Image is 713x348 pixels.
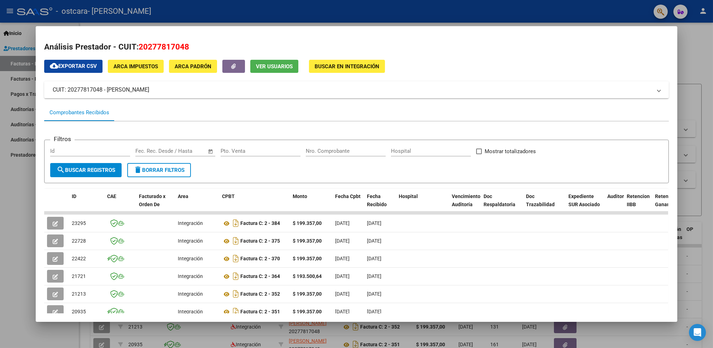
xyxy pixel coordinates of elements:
strong: Factura C: 2 - 375 [240,238,280,244]
span: 20935 [72,309,86,314]
span: [DATE] [335,273,350,279]
strong: $ 199.357,00 [293,220,322,226]
span: [DATE] [367,309,381,314]
span: Integración [178,220,203,226]
span: Borrar Filtros [134,167,185,173]
datatable-header-cell: Retención Ganancias [652,189,680,220]
mat-panel-title: CUIT: 20277817048 - [PERSON_NAME] [53,86,652,94]
i: Descargar documento [231,271,240,282]
datatable-header-cell: Vencimiento Auditoría [449,189,481,220]
datatable-header-cell: Doc Respaldatoria [481,189,523,220]
span: Facturado x Orden De [139,193,165,207]
button: Open calendar [206,147,215,156]
span: Buscar en Integración [315,63,379,70]
span: 23295 [72,220,86,226]
strong: $ 193.500,64 [293,273,322,279]
datatable-header-cell: Fecha Recibido [364,189,396,220]
mat-icon: cloud_download [50,62,58,70]
span: [DATE] [335,291,350,297]
button: Buscar en Integración [309,60,385,73]
span: Monto [293,193,307,199]
strong: $ 199.357,00 [293,238,322,244]
span: [DATE] [367,238,381,244]
i: Descargar documento [231,288,240,300]
span: [DATE] [335,220,350,226]
i: Descargar documento [231,306,240,317]
span: 22728 [72,238,86,244]
span: Ver Usuarios [256,63,293,70]
button: Ver Usuarios [250,60,298,73]
datatable-header-cell: CPBT [219,189,290,220]
input: Fecha inicio [135,148,164,154]
span: Mostrar totalizadores [485,147,536,156]
span: [DATE] [335,238,350,244]
strong: $ 199.357,00 [293,309,322,314]
datatable-header-cell: CAE [104,189,136,220]
datatable-header-cell: Facturado x Orden De [136,189,175,220]
span: CPBT [222,193,235,199]
span: [DATE] [335,309,350,314]
h3: Filtros [50,134,75,144]
input: Fecha fin [170,148,205,154]
strong: Factura C: 2 - 364 [240,274,280,279]
div: Comprobantes Recibidos [49,109,109,117]
i: Descargar documento [231,235,240,246]
span: Exportar CSV [50,63,97,69]
span: Expediente SUR Asociado [568,193,600,207]
span: 22422 [72,256,86,261]
span: ARCA Padrón [175,63,211,70]
i: Descargar documento [231,253,240,264]
strong: Factura C: 2 - 352 [240,291,280,297]
span: Auditoria [607,193,628,199]
span: Vencimiento Auditoría [452,193,480,207]
strong: Factura C: 2 - 384 [240,221,280,226]
span: Doc Trazabilidad [526,193,555,207]
span: Integración [178,309,203,314]
mat-icon: search [57,166,65,174]
span: [DATE] [367,220,381,226]
datatable-header-cell: Expediente SUR Asociado [566,189,604,220]
datatable-header-cell: Fecha Cpbt [332,189,364,220]
span: Retencion IIBB [627,193,650,207]
span: Fecha Cpbt [335,193,361,199]
datatable-header-cell: Retencion IIBB [624,189,652,220]
datatable-header-cell: Auditoria [604,189,624,220]
span: Retención Ganancias [655,193,679,207]
span: 21721 [72,273,86,279]
strong: Factura C: 2 - 351 [240,309,280,315]
datatable-header-cell: Monto [290,189,332,220]
span: Doc Respaldatoria [484,193,515,207]
strong: $ 199.357,00 [293,291,322,297]
strong: $ 199.357,00 [293,256,322,261]
span: Integración [178,291,203,297]
span: Buscar Registros [57,167,115,173]
span: Integración [178,238,203,244]
mat-icon: delete [134,166,142,174]
i: Descargar documento [231,217,240,229]
span: Fecha Recibido [367,193,387,207]
span: ID [72,193,76,199]
strong: Factura C: 2 - 370 [240,256,280,262]
button: Buscar Registros [50,163,122,177]
span: Area [178,193,188,199]
datatable-header-cell: Doc Trazabilidad [523,189,566,220]
datatable-header-cell: Hospital [396,189,449,220]
span: 21213 [72,291,86,297]
span: Integración [178,256,203,261]
div: Open Intercom Messenger [689,324,706,341]
span: [DATE] [367,273,381,279]
button: ARCA Impuestos [108,60,164,73]
span: Hospital [399,193,418,199]
span: [DATE] [335,256,350,261]
span: 20277817048 [139,42,189,51]
span: [DATE] [367,256,381,261]
span: [DATE] [367,291,381,297]
button: ARCA Padrón [169,60,217,73]
datatable-header-cell: ID [69,189,104,220]
button: Borrar Filtros [127,163,191,177]
button: Exportar CSV [44,60,103,73]
span: Integración [178,273,203,279]
h2: Análisis Prestador - CUIT: [44,41,669,53]
span: ARCA Impuestos [113,63,158,70]
span: CAE [107,193,116,199]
